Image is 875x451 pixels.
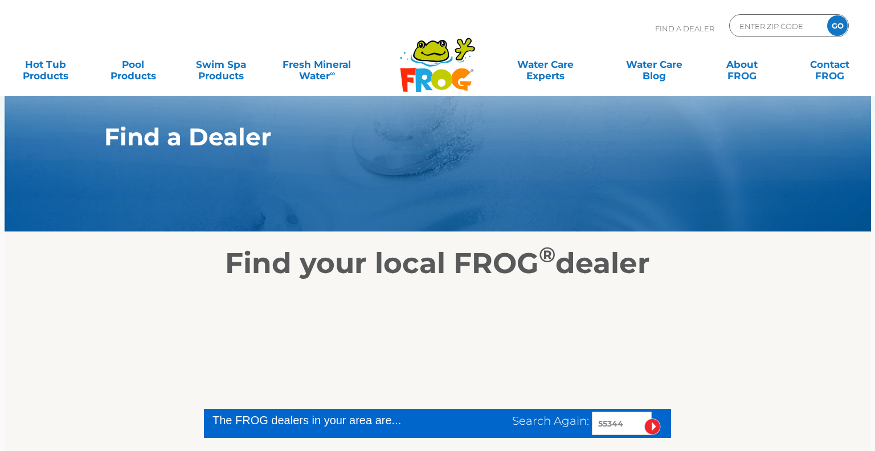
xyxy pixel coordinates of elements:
a: AboutFROG [708,53,776,76]
h1: Find a Dealer [104,123,718,151]
a: ContactFROG [795,53,864,76]
a: Water CareBlog [620,53,689,76]
input: GO [827,15,848,36]
h2: Find your local FROG dealer [87,246,788,281]
div: The FROG dealers in your area are... [212,412,442,429]
sup: ® [539,242,555,267]
a: Hot TubProducts [11,53,80,76]
input: Zip Code Form [738,18,815,34]
img: Frog Products Logo [394,23,481,92]
sup: ∞ [330,69,335,78]
a: PoolProducts [99,53,167,76]
p: Find A Dealer [655,14,714,43]
span: Search Again: [512,414,589,428]
a: Water CareExperts [490,53,600,76]
input: Submit [644,419,661,435]
a: Fresh MineralWater∞ [275,53,360,76]
a: Swim SpaProducts [187,53,255,76]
